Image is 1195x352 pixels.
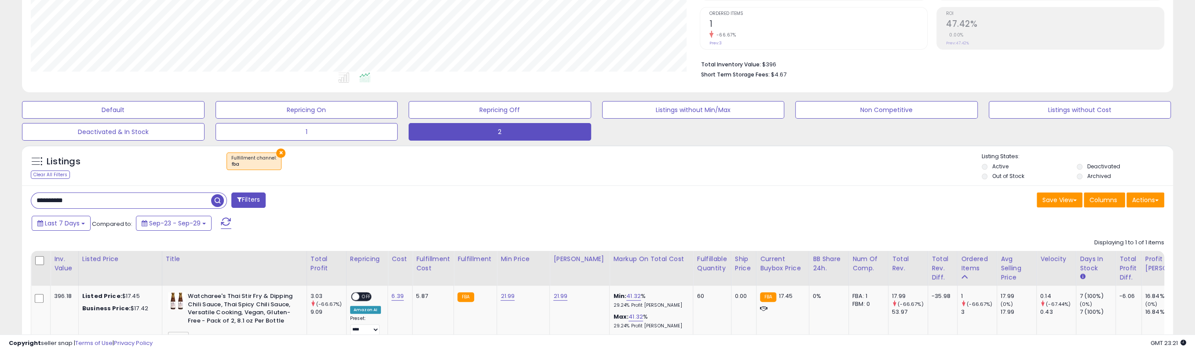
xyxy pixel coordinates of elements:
[149,219,201,228] span: Sep-23 - Sep-29
[701,58,1158,69] li: $396
[54,292,72,300] div: 396.18
[1040,254,1072,264] div: Velocity
[114,339,153,347] a: Privacy Policy
[54,254,75,273] div: Inv. value
[1037,192,1082,207] button: Save View
[75,339,113,347] a: Terms of Use
[1001,308,1036,316] div: 17.99
[1080,292,1115,300] div: 7 (100%)
[9,339,153,348] div: seller snap | |
[613,292,686,308] div: %
[735,254,753,273] div: Ship Price
[553,292,567,301] a: 21.99
[1080,308,1115,316] div: 7 (100%)
[391,254,409,264] div: Cost
[946,19,1164,31] h2: 47.42%
[47,156,80,168] h5: Listings
[1087,163,1120,170] label: Deactivated
[1119,254,1138,282] div: Total Profit Diff.
[898,301,923,308] small: (-66.67%)
[231,192,266,208] button: Filters
[32,216,91,231] button: Last 7 Days
[22,123,205,141] button: Deactivated & In Stock
[391,292,404,301] a: 6.39
[709,11,927,16] span: Ordered Items
[701,71,770,78] b: Short Term Storage Fees:
[82,292,122,300] b: Listed Price:
[613,292,626,300] b: Min:
[795,101,978,119] button: Non Competitive
[31,171,70,179] div: Clear All Filters
[409,123,591,141] button: 2
[852,254,884,273] div: Num of Comp.
[946,40,969,46] small: Prev: 47.42%
[946,32,964,38] small: 0.00%
[216,101,398,119] button: Repricing On
[350,316,381,335] div: Preset:
[697,254,727,273] div: Fulfillable Quantity
[9,339,41,347] strong: Copyright
[1094,239,1164,247] div: Displaying 1 to 1 of 1 items
[231,155,277,168] span: Fulfillment channel :
[989,101,1171,119] button: Listings without Cost
[1126,192,1164,207] button: Actions
[760,292,776,302] small: FBA
[961,308,997,316] div: 3
[613,312,629,321] b: Max:
[501,292,515,301] a: 21.99
[701,61,761,68] b: Total Inventory Value:
[311,308,346,316] div: 9.09
[992,163,1008,170] label: Active
[613,323,686,329] p: 29.24% Profit [PERSON_NAME]
[311,292,346,300] div: 3.03
[982,152,1173,161] p: Listing States:
[932,254,954,282] div: Total Rev. Diff.
[1145,301,1158,308] small: (0%)
[1046,301,1071,308] small: (-67.44%)
[350,254,384,264] div: Repricing
[82,254,158,264] div: Listed Price
[852,292,881,300] div: FBA: 1
[1001,301,1013,308] small: (0%)
[961,254,993,273] div: Ordered Items
[166,254,303,264] div: Title
[1119,292,1135,300] div: -6.06
[932,292,950,300] div: -35.98
[626,292,641,301] a: 41.32
[359,293,373,301] span: OFF
[610,251,693,286] th: The percentage added to the cost of goods (COGS) that forms the calculator for Min & Max prices.
[316,301,342,308] small: (-66.67%)
[760,254,805,273] div: Current Buybox Price
[276,149,285,158] button: ×
[82,292,155,300] div: $17.45
[416,254,450,273] div: Fulfillment Cost
[1001,292,1036,300] div: 17.99
[697,292,724,300] div: 60
[1084,192,1125,207] button: Columns
[311,254,343,273] div: Total Profit
[778,292,793,300] span: 17.45
[1080,254,1112,273] div: Days In Stock
[629,312,643,321] a: 41.32
[82,304,131,312] b: Business Price:
[1040,292,1076,300] div: 0.14
[22,101,205,119] button: Default
[892,254,924,273] div: Total Rev.
[961,292,997,300] div: 1
[457,292,474,302] small: FBA
[82,305,155,312] div: $17.42
[1151,339,1186,347] span: 2025-10-7 23:21 GMT
[813,292,842,300] div: 0%
[231,161,277,167] div: fba
[967,301,992,308] small: (-66.67%)
[92,220,132,228] span: Compared to:
[457,254,493,264] div: Fulfillment
[813,254,845,273] div: BB Share 24h.
[1089,196,1117,204] span: Columns
[613,254,689,264] div: Markup on Total Cost
[892,308,928,316] div: 53.97
[892,292,928,300] div: 17.99
[1087,172,1111,180] label: Archived
[168,292,186,310] img: 41BMVIg4NlL._SL40_.jpg
[1080,301,1092,308] small: (0%)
